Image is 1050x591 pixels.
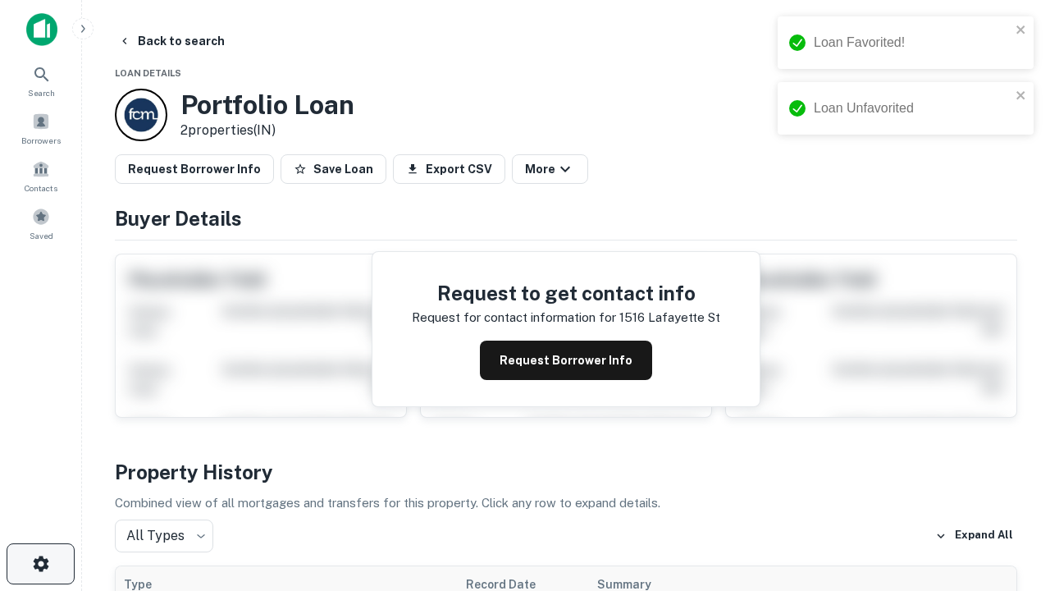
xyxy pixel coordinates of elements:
div: Loan Favorited! [814,33,1011,53]
p: Combined view of all mortgages and transfers for this property. Click any row to expand details. [115,493,1017,513]
button: close [1016,23,1027,39]
h4: Property History [115,457,1017,487]
h4: Buyer Details [115,204,1017,233]
img: capitalize-icon.png [26,13,57,46]
p: Request for contact information for [412,308,616,328]
button: Request Borrower Info [115,154,274,184]
div: All Types [115,520,213,552]
button: Expand All [931,524,1017,548]
h3: Portfolio Loan [180,89,354,121]
span: Loan Details [115,68,181,78]
button: Save Loan [281,154,386,184]
p: 1516 lafayette st [619,308,720,328]
span: Saved [30,229,53,242]
button: Back to search [112,26,231,56]
a: Search [5,58,77,103]
iframe: Chat Widget [968,407,1050,486]
h4: Request to get contact info [412,278,720,308]
a: Saved [5,201,77,245]
span: Borrowers [21,134,61,147]
a: Borrowers [5,106,77,150]
span: Contacts [25,181,57,195]
a: Contacts [5,153,77,198]
span: Search [28,86,55,99]
button: close [1016,89,1027,104]
button: Request Borrower Info [480,341,652,380]
div: Loan Unfavorited [814,98,1011,118]
p: 2 properties (IN) [180,121,354,140]
button: More [512,154,588,184]
button: Export CSV [393,154,505,184]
